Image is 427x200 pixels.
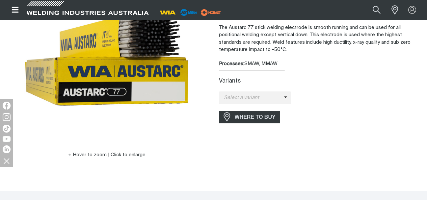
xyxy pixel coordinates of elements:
[3,102,11,110] img: Facebook
[1,155,12,166] img: hide socials
[64,151,149,159] button: Hover to zoom | Click to enlarge
[230,112,280,122] span: WHERE TO BUY
[219,24,422,54] p: The Austarc 77 stick welding electrode is smooth running and can be used for all positional weldi...
[3,125,11,133] img: TikTok
[3,136,11,142] img: YouTube
[219,78,241,84] label: Variants
[3,113,11,121] img: Instagram
[219,111,280,123] a: WHERE TO BUY
[357,3,388,17] input: Product name or item number...
[365,3,388,17] button: Search products
[219,60,422,68] div: SMAW, MMAW
[219,61,244,66] strong: Processes:
[219,94,284,102] span: Select a variant
[3,145,11,153] img: LinkedIn
[199,8,223,17] img: miller
[199,10,223,15] a: miller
